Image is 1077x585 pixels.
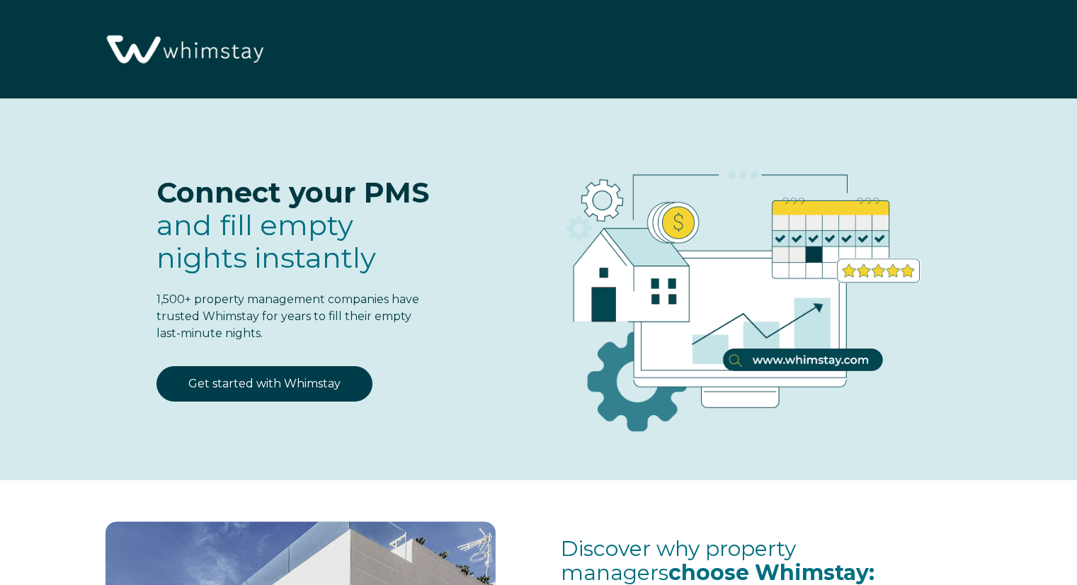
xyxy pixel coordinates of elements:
img: Whimstay Logo-02 1 [99,7,268,93]
span: and [156,208,376,275]
span: Connect your PMS [156,175,429,210]
a: Get started with Whimstay [156,366,372,402]
span: fill empty nights instantly [156,208,376,275]
img: RBO Ilustrations-03 [486,127,984,454]
span: 1,500+ property management companies have trusted Whimstay for years to fill their empty last-min... [156,292,419,340]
